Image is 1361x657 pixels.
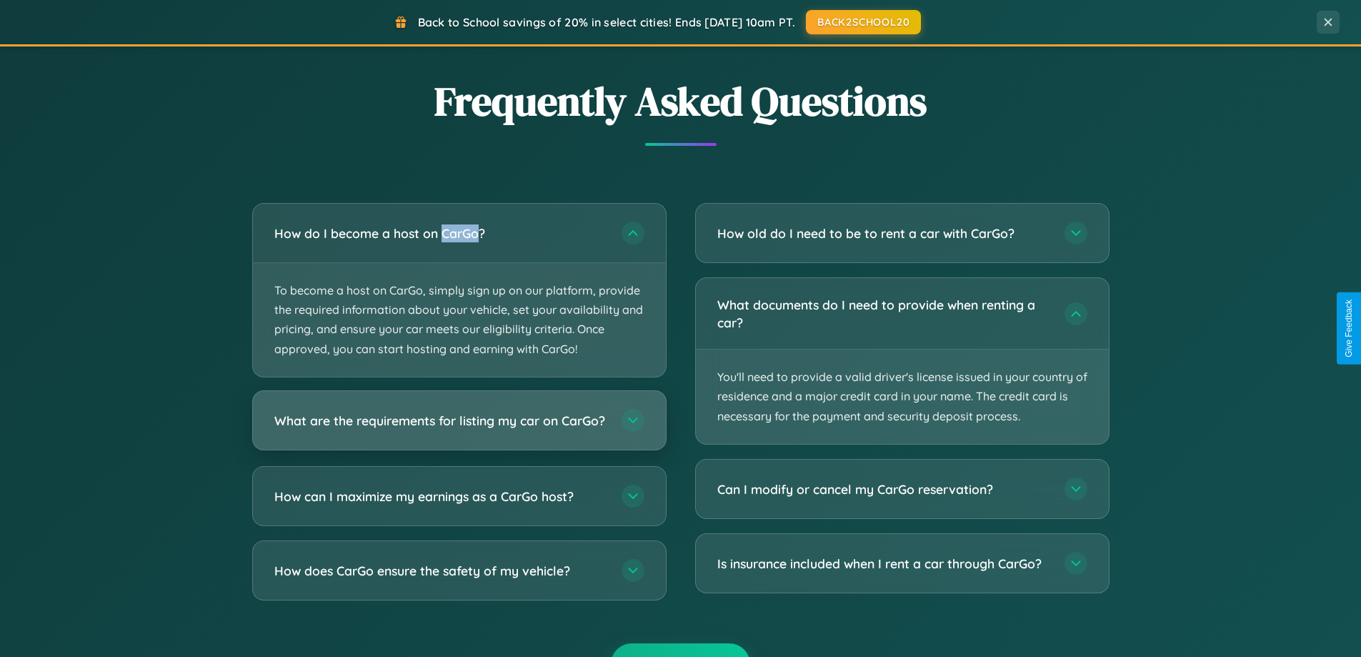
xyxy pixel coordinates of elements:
h3: How does CarGo ensure the safety of my vehicle? [274,561,607,579]
h3: How do I become a host on CarGo? [274,224,607,242]
span: Back to School savings of 20% in select cities! Ends [DATE] 10am PT. [418,15,795,29]
h3: How old do I need to be to rent a car with CarGo? [717,224,1050,242]
div: Give Feedback [1344,300,1354,357]
h3: What documents do I need to provide when renting a car? [717,296,1050,331]
h2: Frequently Asked Questions [252,74,1110,129]
p: To become a host on CarGo, simply sign up on our platform, provide the required information about... [253,263,666,377]
h3: Can I modify or cancel my CarGo reservation? [717,480,1050,498]
h3: How can I maximize my earnings as a CarGo host? [274,487,607,505]
h3: What are the requirements for listing my car on CarGo? [274,411,607,429]
p: You'll need to provide a valid driver's license issued in your country of residence and a major c... [696,350,1109,444]
button: BACK2SCHOOL20 [806,10,921,34]
h3: Is insurance included when I rent a car through CarGo? [717,555,1050,573]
